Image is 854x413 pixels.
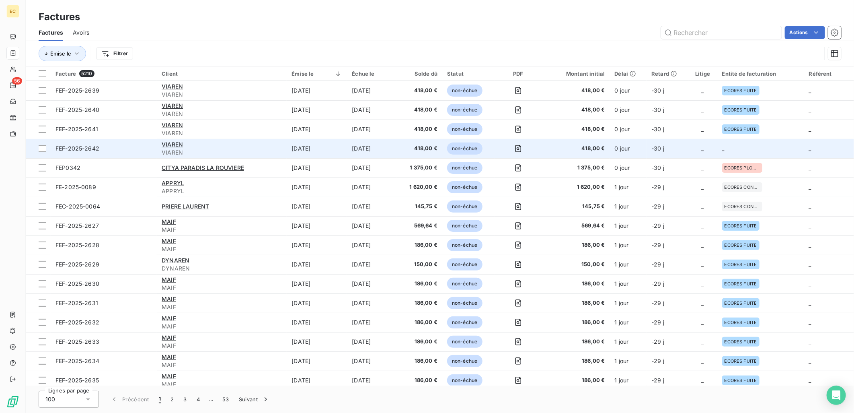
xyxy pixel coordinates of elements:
[610,216,647,235] td: 1 jour
[347,139,396,158] td: [DATE]
[651,203,664,210] span: -29 j
[610,158,647,178] td: 0 jour
[55,203,100,210] span: FEC-2025-0064
[725,339,757,344] span: ECORES FUITE
[546,260,605,268] span: 150,00 €
[287,332,347,351] td: [DATE]
[500,70,536,77] div: PDF
[55,126,98,132] span: FEF-2025-2641
[610,371,647,390] td: 1 jour
[809,242,811,248] span: _
[809,357,811,364] span: _
[725,204,760,209] span: ECORES CONTROLE
[162,83,183,90] span: VIAREN
[610,255,647,274] td: 1 jour
[610,293,647,313] td: 1 jour
[162,218,176,225] span: MAIF
[651,164,664,171] span: -30 j
[809,184,811,190] span: _
[447,278,482,290] span: non-échue
[809,106,811,113] span: _
[347,100,396,120] td: [DATE]
[6,5,19,18] div: EC
[287,235,347,255] td: [DATE]
[610,313,647,332] td: 1 jour
[39,29,63,37] span: Factures
[96,47,133,60] button: Filtrer
[661,26,782,39] input: Rechercher
[651,126,664,132] span: -30 j
[287,178,347,197] td: [DATE]
[651,319,664,326] span: -29 j
[192,391,205,408] button: 4
[162,264,282,273] span: DYNAREN
[447,162,482,174] span: non-échue
[651,106,664,113] span: -30 j
[162,334,176,341] span: MAIF
[546,299,605,307] span: 186,00 €
[347,158,396,178] td: [DATE]
[287,293,347,313] td: [DATE]
[546,202,605,211] span: 145,75 €
[347,216,396,235] td: [DATE]
[702,184,704,190] span: _
[162,70,282,77] div: Client
[546,280,605,288] span: 186,00 €
[162,102,183,109] span: VIAREN
[651,280,664,287] span: -29 j
[292,70,342,77] div: Émise le
[162,373,176,380] span: MAIF
[447,220,482,232] span: non-échue
[725,165,760,170] span: ECORES PLOMBERIE
[347,371,396,390] td: [DATE]
[651,299,664,306] span: -29 j
[347,235,396,255] td: [DATE]
[725,320,757,325] span: ECORES FUITE
[546,125,605,133] span: 418,00 €
[809,87,811,94] span: _
[702,126,704,132] span: _
[162,203,209,210] span: PRIERE LAURENT
[55,242,99,248] span: FEF-2025-2628
[347,120,396,139] td: [DATE]
[401,106,437,114] span: 418,00 €
[702,222,704,229] span: _
[546,183,605,191] span: 1 620,00 €
[347,197,396,216] td: [DATE]
[447,374,482,386] span: non-échue
[162,141,183,148] span: VIAREN
[162,187,282,195] span: APPRYL
[447,258,482,271] span: non-échue
[610,178,647,197] td: 1 jour
[105,391,154,408] button: Précédent
[725,301,757,306] span: ECORES FUITE
[809,145,811,152] span: _
[287,100,347,120] td: [DATE]
[702,106,704,113] span: _
[287,351,347,371] td: [DATE]
[347,81,396,100] td: [DATE]
[287,81,347,100] td: [DATE]
[546,87,605,95] span: 418,00 €
[347,178,396,197] td: [DATE]
[610,274,647,293] td: 1 jour
[162,257,189,264] span: DYNAREN
[55,338,99,345] span: FEF-2025-2633
[401,145,437,153] span: 418,00 €
[6,395,19,408] img: Logo LeanPay
[55,222,99,229] span: FEF-2025-2627
[702,377,704,384] span: _
[401,376,437,384] span: 186,00 €
[725,281,757,286] span: ECORES FUITE
[287,158,347,178] td: [DATE]
[401,164,437,172] span: 1 375,00 €
[401,260,437,268] span: 150,00 €
[401,202,437,211] span: 145,75 €
[447,336,482,348] span: non-échue
[651,357,664,364] span: -29 j
[162,342,282,350] span: MAIF
[809,299,811,306] span: _
[401,125,437,133] span: 418,00 €
[287,255,347,274] td: [DATE]
[287,313,347,332] td: [DATE]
